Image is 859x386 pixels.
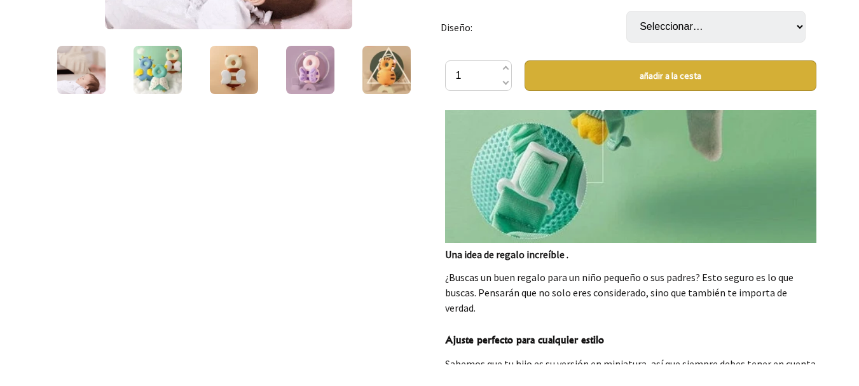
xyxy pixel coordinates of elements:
[441,21,472,34] font: Diseño:
[445,333,604,346] font: Ajuste perfecto para cualquier estilo
[134,46,182,94] img: Almohada de protección contra caídas para bebés
[362,46,411,94] img: Almohada de protección contra caídas para bebés
[525,60,816,91] button: añadir a la cesta
[286,46,334,94] img: Almohada de protección contra caídas para bebés
[445,271,794,314] font: ¿Buscas un buen regalo para un niño pequeño o sus padres? Esto seguro es lo que buscas. Pensarán ...
[57,46,106,94] img: Almohada de protección contra caídas para bebés
[445,248,568,261] font: Una idea de regalo increíble .
[640,70,701,81] font: añadir a la cesta
[210,46,258,94] img: Almohada de protección contra caídas para bebés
